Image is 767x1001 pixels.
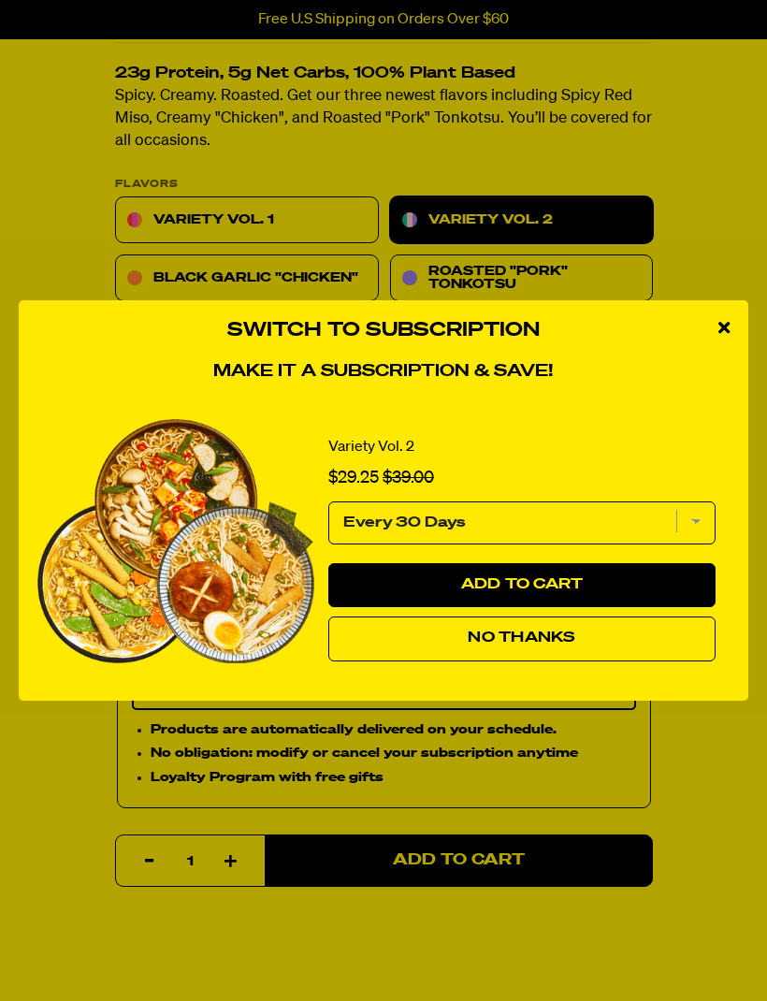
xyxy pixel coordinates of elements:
img: View Variety Vol. 2 [37,419,314,662]
h3: Switch to Subscription [37,319,730,342]
span: $29.25 [328,470,379,486]
div: Switch to Subscription [37,400,730,681]
span: No Thanks [468,631,575,646]
button: Add to Cart [328,563,716,608]
select: subscription frequency [328,501,716,544]
a: Variety Vol. 2 [328,438,414,457]
button: No Thanks [328,617,716,661]
span: Add to Cart [461,577,584,592]
h4: Make it a subscription & save! [37,362,730,383]
div: close modal [700,300,748,356]
div: 1 of 1 [37,400,730,681]
span: $39.00 [383,470,434,486]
